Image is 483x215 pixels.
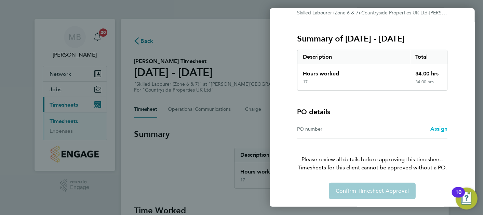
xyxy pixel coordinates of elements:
[297,10,360,16] span: Skilled Labourer (Zone 6 & 7)
[297,125,372,133] div: PO number
[303,79,308,85] div: 17
[360,10,361,16] span: ·
[410,64,447,79] div: 34.00 hrs
[455,192,461,201] div: 10
[456,188,478,210] button: Open Resource Center, 10 new notifications
[289,164,456,172] span: Timesheets for this client cannot be approved without a PO.
[297,33,447,44] h3: Summary of [DATE] - [DATE]
[297,107,330,117] h4: PO details
[297,50,447,91] div: Summary of 15 - 21 Sep 2025
[297,64,410,79] div: Hours worked
[289,139,456,172] p: Please review all details before approving this timesheet.
[410,50,447,64] div: Total
[428,10,429,16] span: ·
[361,10,428,16] span: Countryside Properties UK Ltd
[297,50,410,64] div: Description
[410,79,447,90] div: 34.00 hrs
[430,126,447,132] span: Assign
[430,125,447,133] a: Assign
